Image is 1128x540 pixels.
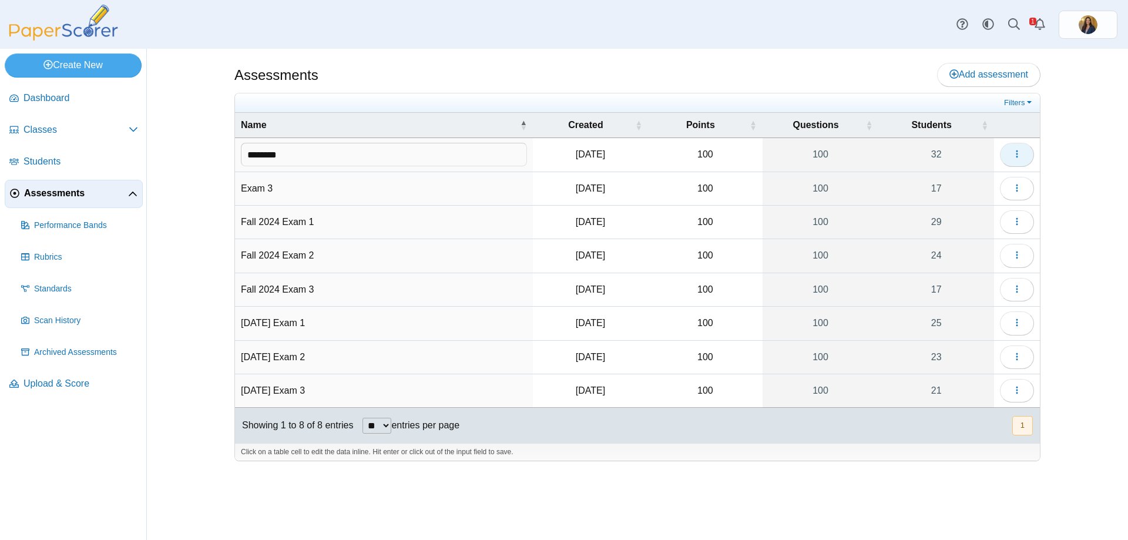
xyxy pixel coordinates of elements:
a: 17 [878,273,994,306]
button: 1 [1012,416,1033,435]
time: Mar 3, 2025 at 12:12 PM [576,318,605,328]
span: Students : Activate to sort [981,119,988,131]
a: Rubrics [16,243,143,271]
a: 29 [878,206,994,239]
a: Archived Assessments [16,338,143,367]
span: Created [539,119,633,132]
a: 100 [763,206,879,239]
a: Scan History [16,307,143,335]
time: Sep 10, 2025 at 11:26 AM [576,149,605,159]
a: 100 [763,273,879,306]
td: [DATE] Exam 2 [235,341,533,374]
a: Students [5,148,143,176]
span: Dashboard [23,92,138,105]
a: Performance Bands [16,212,143,240]
a: PaperScorer [5,32,122,42]
a: 24 [878,239,994,272]
span: Name [241,119,518,132]
a: 100 [763,341,879,374]
img: PaperScorer [5,5,122,41]
a: Alerts [1027,12,1053,38]
span: Assessments [24,187,128,200]
span: Students [884,119,979,132]
td: 100 [648,239,763,273]
td: [DATE] Exam 3 [235,374,533,408]
td: Fall 2024 Exam 1 [235,206,533,239]
td: Fall 2024 Exam 3 [235,273,533,307]
td: 100 [648,138,763,172]
span: Questions [768,119,864,132]
span: Points : Activate to sort [750,119,757,131]
td: 100 [648,374,763,408]
time: Jul 9, 2024 at 10:29 AM [576,183,605,193]
img: ps.4EbUkvZfkybeTHcu [1079,15,1097,34]
td: [DATE] Exam 1 [235,307,533,340]
td: 100 [648,341,763,374]
span: Upload & Score [23,377,138,390]
a: 32 [878,138,994,171]
a: 25 [878,307,994,340]
a: 21 [878,374,994,407]
a: Standards [16,275,143,303]
span: Scan History [34,315,138,327]
label: entries per page [391,420,459,430]
td: 100 [648,307,763,340]
span: Performance Bands [34,220,138,232]
a: Create New [5,53,142,77]
a: Filters [1001,97,1037,109]
td: 100 [648,172,763,206]
span: Rubrics [34,251,138,263]
a: 100 [763,239,879,272]
span: Students [23,155,138,168]
h1: Assessments [234,65,318,85]
span: Add assessment [949,69,1028,79]
span: Jessica Cox [1079,15,1097,34]
a: 100 [763,138,879,171]
td: 100 [648,206,763,239]
a: 100 [763,172,879,205]
span: Standards [34,283,138,295]
time: Aug 30, 2024 at 9:30 AM [576,217,605,227]
span: Points [654,119,747,132]
nav: pagination [1011,416,1033,435]
a: Upload & Score [5,370,143,398]
time: Oct 7, 2024 at 11:16 AM [576,284,605,294]
span: Created : Activate to sort [635,119,642,131]
a: Dashboard [5,85,143,113]
time: Mar 26, 2025 at 9:25 AM [576,352,605,362]
td: Exam 3 [235,172,533,206]
time: Apr 16, 2025 at 9:00 AM [576,385,605,395]
span: Archived Assessments [34,347,138,358]
span: Name : Activate to invert sorting [520,119,527,131]
span: Questions : Activate to sort [865,119,872,131]
time: Sep 12, 2024 at 12:18 PM [576,250,605,260]
a: Classes [5,116,143,145]
a: ps.4EbUkvZfkybeTHcu [1059,11,1117,39]
div: Showing 1 to 8 of 8 entries [235,408,353,443]
div: Click on a table cell to edit the data inline. Hit enter or click out of the input field to save. [235,443,1040,461]
span: Classes [23,123,129,136]
td: 100 [648,273,763,307]
a: 17 [878,172,994,205]
a: 100 [763,374,879,407]
a: 23 [878,341,994,374]
a: 100 [763,307,879,340]
a: Assessments [5,180,143,208]
td: Fall 2024 Exam 2 [235,239,533,273]
a: Add assessment [937,63,1040,86]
